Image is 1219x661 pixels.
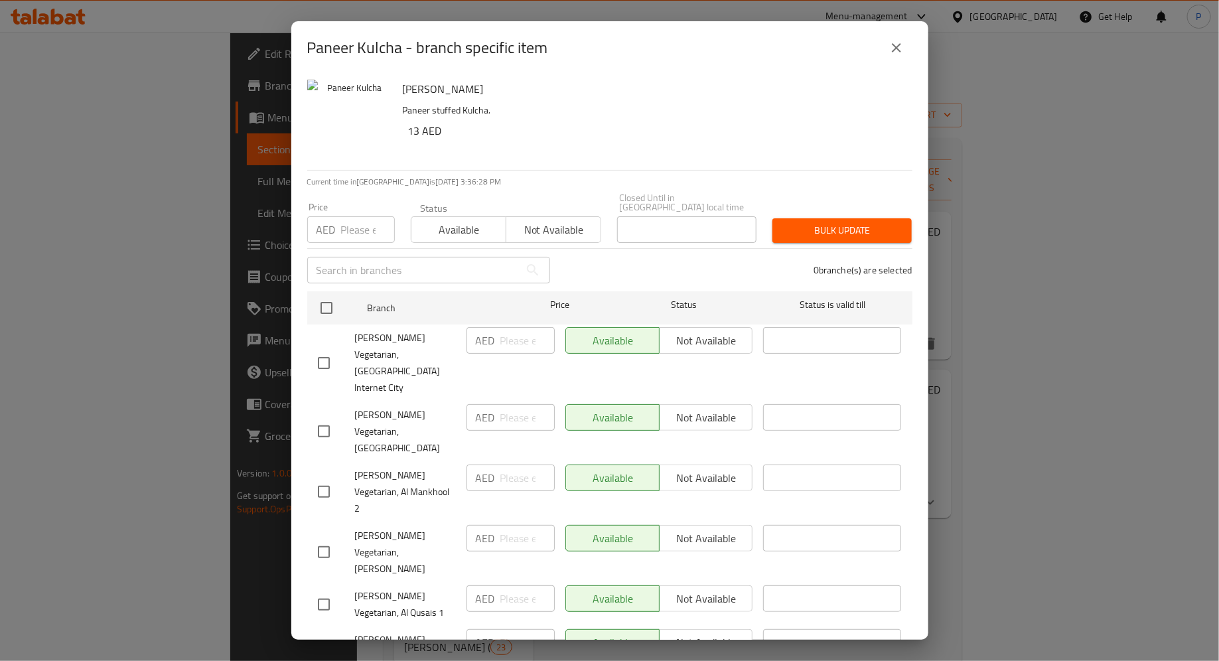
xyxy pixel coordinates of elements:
p: AED [476,470,495,486]
input: Please enter price [500,404,555,431]
img: Paneer Kulcha [307,80,392,165]
span: [PERSON_NAME] Vegetarian, [PERSON_NAME] [355,528,456,577]
p: AED [476,591,495,607]
input: Search in branches [307,257,520,283]
span: [PERSON_NAME] Vegetarian, Al Qusais 1 [355,588,456,621]
h6: [PERSON_NAME] [403,80,902,98]
span: Bulk update [783,222,901,239]
span: Status is valid till [763,297,901,313]
p: AED [317,222,336,238]
button: Bulk update [772,218,912,243]
span: [PERSON_NAME] Vegetarian, [GEOGRAPHIC_DATA] Internet City [355,330,456,396]
span: Not available [512,220,596,240]
span: Price [516,297,604,313]
p: Paneer stuffed Kulcha. [403,102,902,119]
button: Available [411,216,506,243]
h2: Paneer Kulcha - branch specific item [307,37,548,58]
span: [PERSON_NAME] Vegetarian, Al Mankhool 2 [355,467,456,517]
input: Please enter price [500,629,555,656]
input: Please enter price [500,327,555,354]
span: [PERSON_NAME] Vegetarian, [GEOGRAPHIC_DATA] [355,407,456,457]
p: AED [476,634,495,650]
input: Please enter price [500,525,555,551]
span: Status [614,297,753,313]
button: Not available [506,216,601,243]
input: Please enter price [500,585,555,612]
button: close [881,32,912,64]
p: Current time in [GEOGRAPHIC_DATA] is [DATE] 3:36:28 PM [307,176,912,188]
p: 0 branche(s) are selected [814,263,912,277]
p: AED [476,409,495,425]
span: Branch [367,300,505,317]
input: Please enter price [341,216,395,243]
span: Available [417,220,501,240]
input: Please enter price [500,465,555,491]
h6: 13 AED [408,121,902,140]
p: AED [476,530,495,546]
p: AED [476,332,495,348]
